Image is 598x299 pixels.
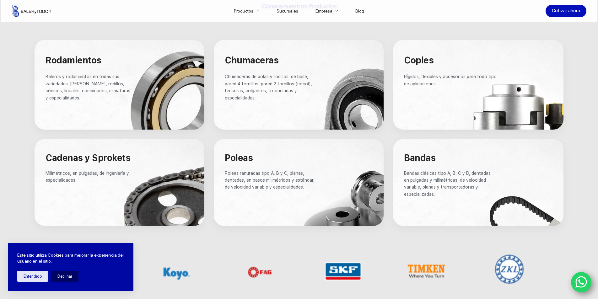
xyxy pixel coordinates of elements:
[404,74,498,86] span: Rígidos, flexibles y accesorios para todo tipo de aplicaciones.
[404,55,434,66] span: Coples
[51,271,78,282] button: Declinar
[225,171,316,190] span: Poleas ranuradas tipo A, B y C, planas, dentadas, en pasos milimétricos y estándar, de velocidad ...
[17,271,48,282] button: Entendido
[404,152,435,163] span: Bandas
[225,74,313,100] span: Chumaceras de bolas y rodillos, de base, pared 4 tornillos, pared 2 tornillos (cocol), tensoras, ...
[46,152,130,163] span: Cadenas y Sprokets
[12,5,51,17] img: Balerytodo
[17,252,124,264] p: Este sitio utiliza Cookies para mejorar la experiencia del usuario en el sitio.
[225,55,278,66] span: Chumaceras
[46,55,101,66] span: Rodamientos
[46,171,130,183] span: Milimétricos, en pulgadas, de ingeniería y especialidades.
[546,5,586,17] a: Cotizar ahora
[404,171,492,197] span: Bandas clásicas tipo A, B, C y D, dentadas en pulgadas y milimétricas, de velocidad variable, pla...
[571,272,592,293] a: WhatsApp
[225,152,253,163] span: Poleas
[46,74,132,100] span: Baleros y rodamientos en todas sus variedades. [PERSON_NAME], rodillos, cónicos, lineales, combin...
